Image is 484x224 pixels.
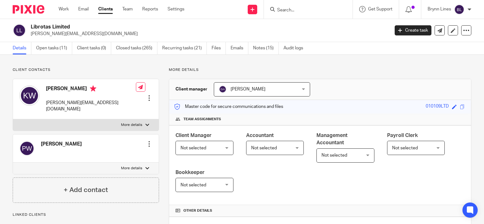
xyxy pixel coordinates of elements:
a: Team [122,6,133,12]
span: Management Accountant [316,133,347,145]
span: Not selected [181,183,206,187]
p: Client contacts [13,67,159,72]
img: svg%3E [19,85,40,106]
img: svg%3E [13,24,26,37]
a: Files [212,42,226,54]
p: Master code for secure communications and files [174,103,283,110]
a: Open tasks (11) [36,42,72,54]
span: Not selected [181,146,206,150]
span: Team assignments [183,117,221,122]
a: Work [59,6,69,12]
h2: Librotas Limited [31,24,314,30]
h4: [PERSON_NAME] [46,85,136,93]
p: More details [169,67,471,72]
i: Primary [90,85,96,92]
p: [PERSON_NAME][EMAIL_ADDRESS][DOMAIN_NAME] [46,100,136,113]
img: svg%3E [454,4,464,15]
span: [PERSON_NAME] [231,87,265,91]
p: More details [121,122,142,128]
a: Client tasks (0) [77,42,111,54]
span: Payroll Clerk [387,133,418,138]
p: More details [121,166,142,171]
span: Other details [183,208,212,213]
a: Create task [395,25,431,35]
a: Email [78,6,89,12]
a: Clients [98,6,113,12]
p: Linked clients [13,212,159,217]
a: Notes (15) [253,42,279,54]
span: Not selected [392,146,418,150]
span: Not selected [251,146,277,150]
div: 010109LTD [426,103,449,110]
img: svg%3E [19,141,35,156]
h4: + Add contact [64,185,108,195]
span: Get Support [368,7,392,11]
p: Brynn Lines [428,6,451,12]
a: Settings [168,6,184,12]
a: Closed tasks (265) [116,42,157,54]
input: Search [277,8,334,13]
h3: Client manager [175,86,207,92]
a: Details [13,42,31,54]
p: [PERSON_NAME][EMAIL_ADDRESS][DOMAIN_NAME] [31,31,385,37]
span: Client Manager [175,133,212,138]
a: Audit logs [283,42,308,54]
span: Not selected [322,153,347,158]
h4: [PERSON_NAME] [41,141,82,147]
span: Bookkeeper [175,170,205,175]
img: svg%3E [219,85,226,93]
a: Emails [231,42,248,54]
a: Reports [142,6,158,12]
a: Recurring tasks (21) [162,42,207,54]
span: Accountant [246,133,274,138]
img: Pixie [13,5,44,14]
